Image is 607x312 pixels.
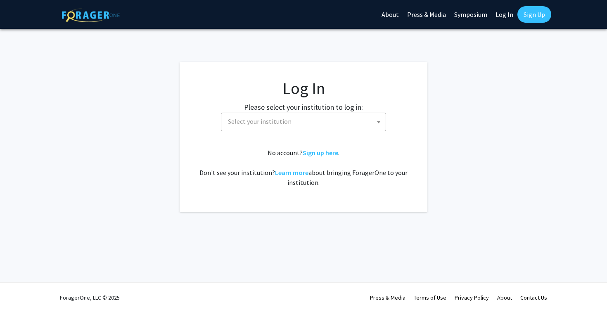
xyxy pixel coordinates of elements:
[303,149,338,157] a: Sign up here
[414,294,446,301] a: Terms of Use
[244,102,363,113] label: Please select your institution to log in:
[196,148,411,187] div: No account? . Don't see your institution? about bringing ForagerOne to your institution.
[60,283,120,312] div: ForagerOne, LLC © 2025
[455,294,489,301] a: Privacy Policy
[225,113,386,130] span: Select your institution
[221,113,386,131] span: Select your institution
[275,168,308,177] a: Learn more about bringing ForagerOne to your institution
[497,294,512,301] a: About
[370,294,405,301] a: Press & Media
[517,6,551,23] a: Sign Up
[196,78,411,98] h1: Log In
[228,117,292,125] span: Select your institution
[62,8,120,22] img: ForagerOne Logo
[520,294,547,301] a: Contact Us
